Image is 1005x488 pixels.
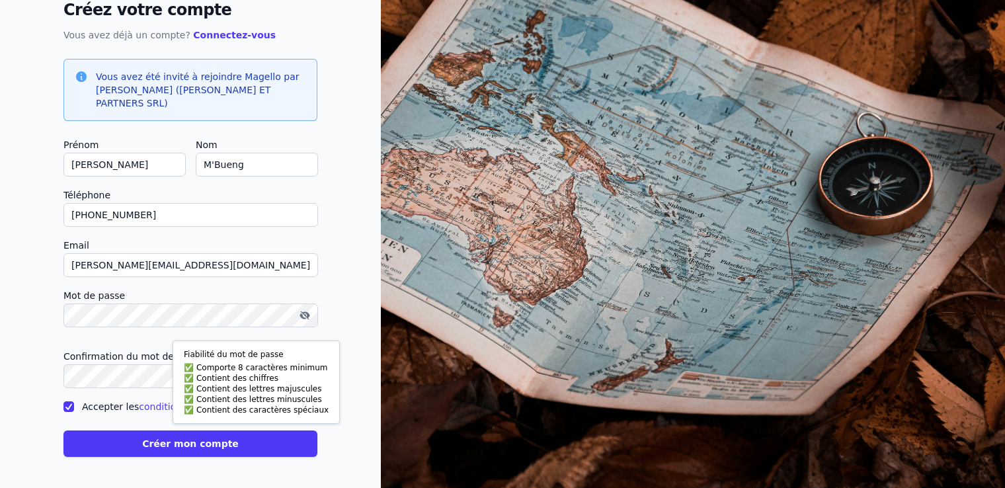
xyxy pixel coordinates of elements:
h3: Vous avez été invité à rejoindre Magello par [PERSON_NAME] ([PERSON_NAME] ET PARTNERS SRL) [96,70,306,110]
li: Contient des chiffres [184,373,329,384]
button: Créer mon compte [63,430,317,457]
label: Prénom [63,137,185,153]
label: Accepter les [82,401,243,412]
label: Confirmation du mot de passe [63,348,317,364]
li: Comporte 8 caractères minimum [184,362,329,373]
a: conditions d'utilisation [139,401,243,412]
a: Connectez-vous [193,30,276,40]
label: Email [63,237,317,253]
p: Vous avez déjà un compte? [63,27,317,43]
p: Fiabilité du mot de passe [184,349,329,360]
label: Mot de passe [63,288,317,304]
label: Nom [196,137,317,153]
li: Contient des lettres majuscules [184,384,329,394]
li: Contient des lettres minuscules [184,394,329,405]
label: Téléphone [63,187,317,203]
li: Contient des caractères spéciaux [184,405,329,415]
